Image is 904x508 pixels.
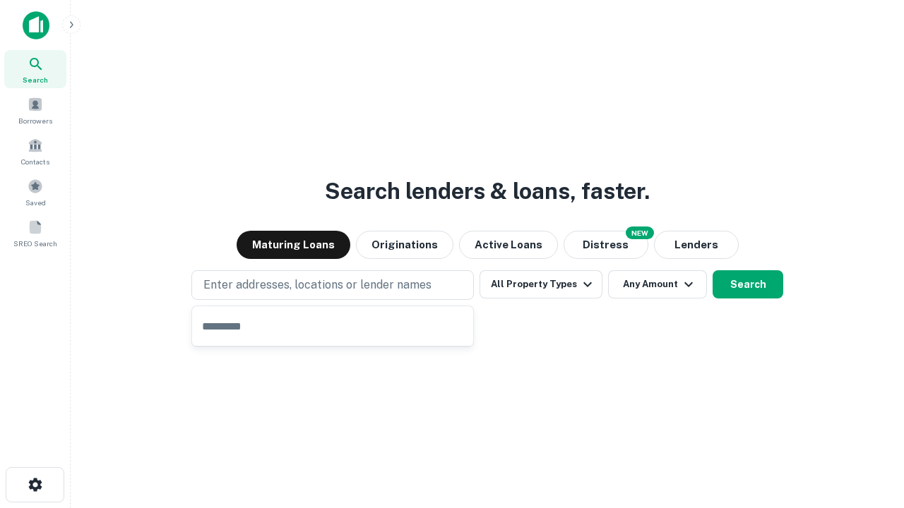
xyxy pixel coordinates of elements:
a: Search [4,50,66,88]
a: SREO Search [4,214,66,252]
div: NEW [626,226,654,239]
a: Borrowers [4,91,66,129]
a: Saved [4,173,66,211]
span: Search [23,74,48,85]
span: Saved [25,197,46,208]
iframe: Chat Widget [833,395,904,463]
span: SREO Search [13,238,57,249]
img: capitalize-icon.png [23,11,49,40]
p: Enter addresses, locations or lender names [203,277,432,294]
a: Contacts [4,132,66,170]
span: Borrowers [18,115,52,126]
button: Lenders [654,231,739,259]
h3: Search lenders & loans, faster. [325,174,650,208]
button: Originations [356,231,453,259]
button: Enter addresses, locations or lender names [191,270,474,300]
button: All Property Types [480,270,602,298]
button: Search [713,270,783,298]
span: Contacts [21,156,49,167]
button: Maturing Loans [237,231,350,259]
button: Any Amount [608,270,707,298]
button: Active Loans [459,231,558,259]
button: Search distressed loans with lien and other non-mortgage details. [564,231,648,259]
